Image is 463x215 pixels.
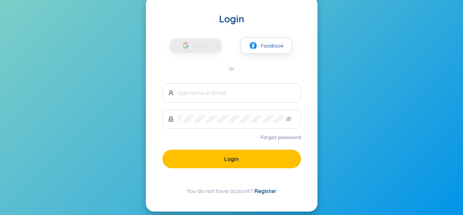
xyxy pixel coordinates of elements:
[162,187,301,195] div: You do not have account?
[241,37,292,54] button: facebookFacebook
[261,134,301,141] a: Forgot password
[249,41,257,50] img: facebook
[254,187,277,194] a: Register
[162,65,301,72] div: or
[170,39,221,53] button: Google
[224,155,239,163] span: Login
[162,13,301,25] div: Login
[168,116,174,122] span: lock
[162,150,301,168] button: Login
[192,39,212,53] span: Google
[177,89,295,97] input: Username or Email
[261,42,284,50] span: Facebook
[168,90,174,96] span: user
[286,116,291,122] span: eye-invisible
